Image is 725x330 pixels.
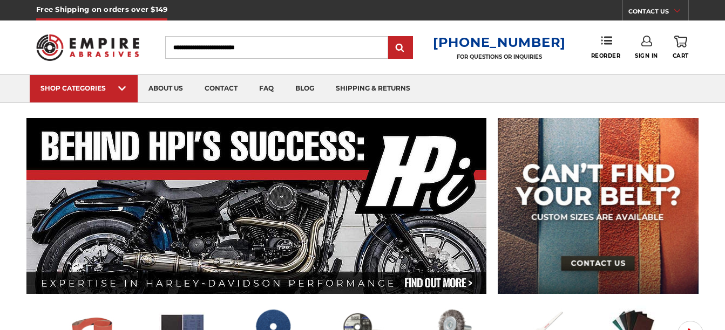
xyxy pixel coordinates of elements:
a: [PHONE_NUMBER] [433,35,566,50]
img: Empire Abrasives [36,27,139,68]
span: Reorder [591,52,621,59]
span: Cart [673,52,689,59]
input: Submit [390,37,411,59]
a: faq [248,75,284,102]
a: blog [284,75,325,102]
img: Banner for an interview featuring Horsepower Inc who makes Harley performance upgrades featured o... [26,118,487,294]
a: contact [194,75,248,102]
a: about us [138,75,194,102]
span: Sign In [635,52,658,59]
p: FOR QUESTIONS OR INQUIRIES [433,53,566,60]
img: promo banner for custom belts. [498,118,699,294]
a: Reorder [591,36,621,59]
div: SHOP CATEGORIES [40,84,127,92]
a: shipping & returns [325,75,421,102]
a: Cart [673,36,689,59]
a: CONTACT US [628,5,688,20]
